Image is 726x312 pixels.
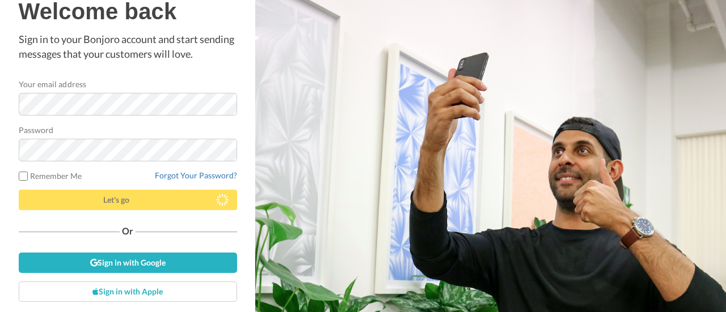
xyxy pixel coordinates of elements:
[19,172,28,181] input: Remember Me
[19,170,82,182] label: Remember Me
[19,124,54,136] label: Password
[19,253,237,273] a: Sign in with Google
[155,170,237,180] a: Forgot Your Password?
[19,32,237,61] p: Sign in to your Bonjoro account and start sending messages that your customers will love.
[120,227,136,235] span: Or
[19,78,86,90] label: Your email address
[19,190,237,210] button: Let's go
[103,195,129,204] span: Let's go
[19,281,237,302] a: Sign in with Apple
